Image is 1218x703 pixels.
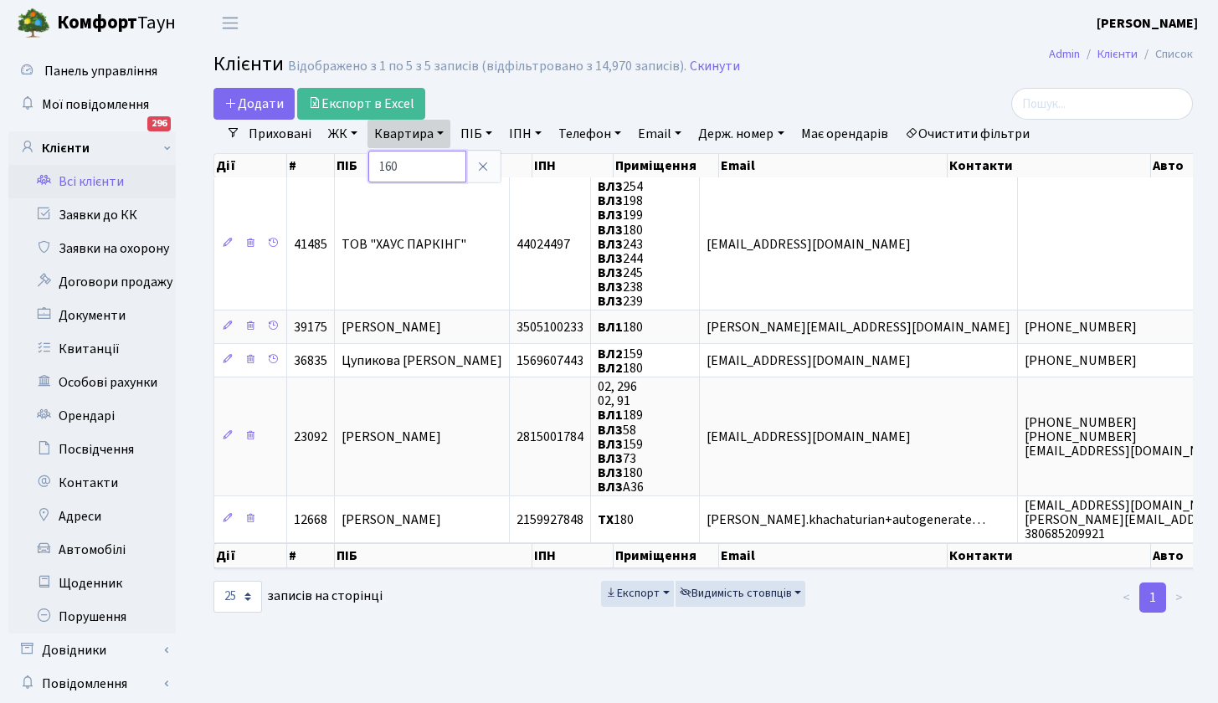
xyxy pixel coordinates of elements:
[8,332,176,366] a: Квитанції
[707,318,1010,336] span: [PERSON_NAME][EMAIL_ADDRESS][DOMAIN_NAME]
[598,377,644,496] span: 02, 296 02, 91 189 58 159 73 180 А36
[294,318,327,336] span: 39175
[1011,88,1193,120] input: Пошук...
[552,120,628,148] a: Телефон
[342,428,441,446] span: [PERSON_NAME]
[502,120,548,148] a: ІПН
[598,278,623,296] b: ВЛ3
[8,88,176,121] a: Мої повідомлення296
[948,543,1152,568] th: Контакти
[676,581,806,607] button: Видимість стовпців
[8,299,176,332] a: Документи
[224,95,284,113] span: Додати
[707,235,911,254] span: [EMAIL_ADDRESS][DOMAIN_NAME]
[294,511,327,529] span: 12668
[1025,351,1137,370] span: [PHONE_NUMBER]
[8,131,176,165] a: Клієнти
[1024,37,1218,72] nav: breadcrumb
[294,235,327,254] span: 41485
[707,428,911,446] span: [EMAIL_ADDRESS][DOMAIN_NAME]
[598,221,623,239] b: ВЛ3
[631,120,688,148] a: Email
[516,428,583,446] span: 2815001784
[1025,318,1137,336] span: [PHONE_NUMBER]
[8,567,176,600] a: Щоденник
[719,154,947,177] th: Email
[214,154,287,177] th: Дії
[288,59,686,74] div: Відображено з 1 по 5 з 5 записів (відфільтровано з 14,970 записів).
[8,232,176,265] a: Заявки на охорону
[598,318,643,336] span: 180
[516,235,570,254] span: 44024497
[297,88,425,120] a: Експорт в Excel
[213,88,295,120] a: Додати
[598,177,643,310] span: 254 198 199 180 243 244 245 238 239
[8,265,176,299] a: Договори продажу
[532,543,614,568] th: ІПН
[44,62,157,80] span: Панель управління
[287,154,335,177] th: #
[598,435,623,454] b: ВЛ3
[342,351,502,370] span: Цупикова [PERSON_NAME]
[598,421,623,439] b: ВЛ3
[8,399,176,433] a: Орендарі
[8,600,176,634] a: Порушення
[598,318,623,336] b: ВЛ1
[605,585,660,602] span: Експорт
[598,292,623,310] b: ВЛ3
[516,318,583,336] span: 3505100233
[57,9,137,36] b: Комфорт
[57,9,176,38] span: Таун
[454,120,499,148] a: ПІБ
[342,511,441,529] span: [PERSON_NAME]
[598,511,634,529] span: 180
[614,543,720,568] th: Приміщення
[8,433,176,466] a: Посвідчення
[8,165,176,198] a: Всі клієнти
[690,59,740,74] a: Скинути
[8,366,176,399] a: Особові рахунки
[614,154,720,177] th: Приміщення
[335,154,532,177] th: ПІБ
[213,49,284,79] span: Клієнти
[8,500,176,533] a: Адреси
[691,120,790,148] a: Держ. номер
[948,154,1152,177] th: Контакти
[707,351,911,370] span: [EMAIL_ADDRESS][DOMAIN_NAME]
[209,9,251,37] button: Переключити навігацію
[42,95,149,114] span: Мої повідомлення
[294,351,327,370] span: 36835
[8,667,176,700] a: Повідомлення
[342,235,466,254] span: ТОВ "ХАУС ПАРКІНГ"
[598,407,623,425] b: ВЛ1
[1097,14,1198,33] b: [PERSON_NAME]
[287,543,335,568] th: #
[17,7,50,40] img: logo.png
[342,318,441,336] span: [PERSON_NAME]
[516,511,583,529] span: 2159927848
[680,585,792,602] span: Видимість стовпців
[598,449,623,468] b: ВЛ3
[598,249,623,268] b: ВЛ3
[516,351,583,370] span: 1569607443
[1139,582,1166,613] a: 1
[294,428,327,446] span: 23092
[8,198,176,232] a: Заявки до КК
[367,120,450,148] a: Квартира
[1097,13,1198,33] a: [PERSON_NAME]
[532,154,614,177] th: ІПН
[598,511,614,529] b: ТХ
[601,581,674,607] button: Експорт
[214,543,287,568] th: Дії
[598,235,623,254] b: ВЛ3
[598,345,643,377] span: 159 180
[598,192,623,210] b: ВЛ3
[598,264,623,282] b: ВЛ3
[8,466,176,500] a: Контакти
[598,177,623,196] b: ВЛ3
[898,120,1036,148] a: Очистити фільтри
[598,345,623,363] b: ВЛ2
[8,634,176,667] a: Довідники
[321,120,364,148] a: ЖК
[213,581,262,613] select: записів на сторінці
